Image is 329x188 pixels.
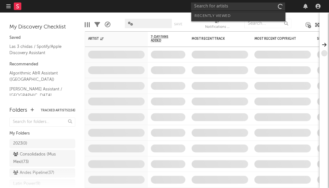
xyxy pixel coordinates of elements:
div: Andes Pipeline ( 37 ) [13,169,54,177]
div: Latin Power ( 9 ) [13,180,40,188]
div: My Discovery Checklist [9,23,75,31]
input: Search for artists [191,3,285,10]
button: Tracked Artists(158) [41,109,75,112]
div: 2023 ( 0 ) [13,140,27,147]
div: Recently Viewed [194,12,282,20]
div: Notifications (Artist) [205,16,230,34]
a: Algorithmic A&R Assistant ([GEOGRAPHIC_DATA]) [9,70,69,83]
div: Consolidados (Mus Mex) ( 73 ) [13,151,57,166]
div: Filters [94,16,100,34]
div: A&R Pipeline [105,16,110,34]
span: 7-Day Fans Added [151,35,176,43]
div: My Folders [9,130,75,137]
a: Consolidados (Mus Mex)(73) [9,150,75,167]
a: 2023(0) [9,139,75,148]
div: Most Recent Copyright [254,37,301,41]
a: Las 3 chidas / Spotify/Apple Discovery Assistant [9,43,69,56]
a: Andes Pipeline(37) [9,168,75,178]
input: Search... [244,19,291,28]
div: Artist [88,37,135,41]
div: Folders [9,107,27,114]
div: Most Recent Track [192,37,239,41]
input: Search for folders... [9,118,75,127]
div: Saved [9,34,75,42]
button: Save [174,23,182,26]
div: Edit Columns [85,16,90,34]
a: [PERSON_NAME] Assistant / [GEOGRAPHIC_DATA] [9,86,69,99]
div: Notifications (Artist) [205,23,230,31]
div: Recommended [9,61,75,68]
